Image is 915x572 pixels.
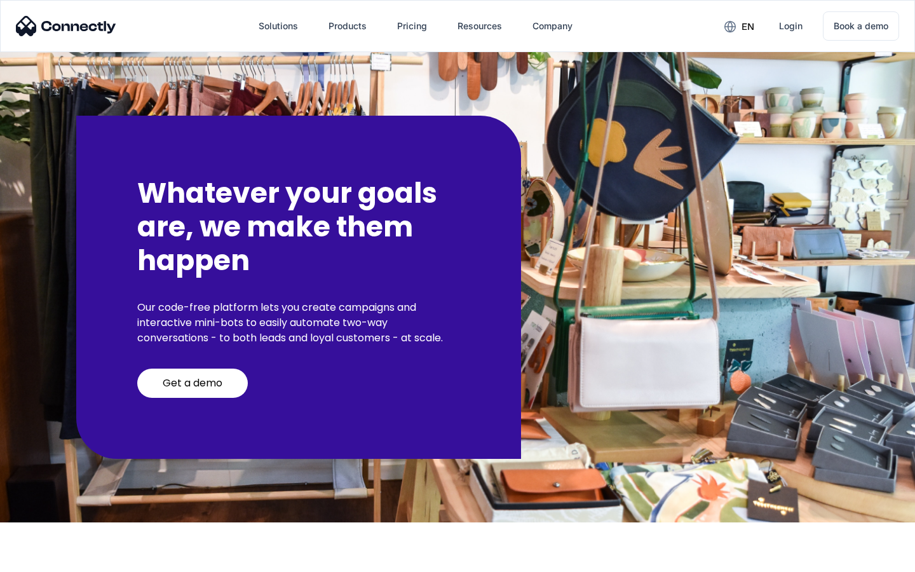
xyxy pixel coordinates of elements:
[137,369,248,398] a: Get a demo
[742,18,754,36] div: en
[259,17,298,35] div: Solutions
[329,17,367,35] div: Products
[137,177,460,277] h2: Whatever your goals are, we make them happen
[397,17,427,35] div: Pricing
[25,550,76,568] ul: Language list
[779,17,803,35] div: Login
[387,11,437,41] a: Pricing
[532,17,573,35] div: Company
[16,16,116,36] img: Connectly Logo
[163,377,222,390] div: Get a demo
[137,300,460,346] p: Our code-free platform lets you create campaigns and interactive mini-bots to easily automate two...
[457,17,502,35] div: Resources
[13,550,76,568] aside: Language selected: English
[823,11,899,41] a: Book a demo
[769,11,813,41] a: Login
